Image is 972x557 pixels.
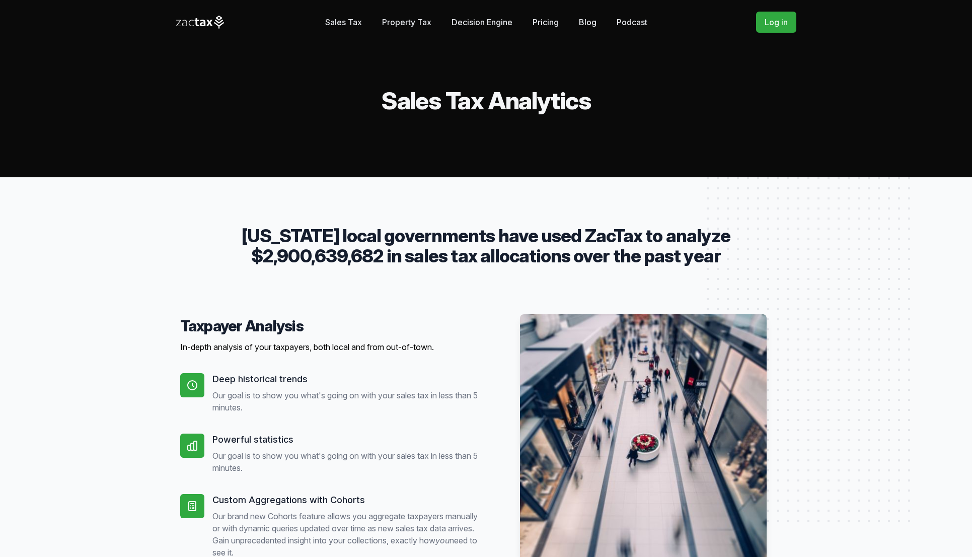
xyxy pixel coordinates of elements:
[382,12,431,32] a: Property Tax
[212,494,478,506] h5: Custom Aggregations with Cohorts
[579,12,596,32] a: Blog
[212,226,760,266] p: [US_STATE] local governments have used ZacTax to analyze $2,900,639,682 in sales tax allocations ...
[212,373,478,385] h5: Deep historical trends
[212,434,478,446] h5: Powerful statistics
[176,89,796,113] h2: Sales Tax Analytics
[533,12,559,32] a: Pricing
[212,450,478,474] p: Our goal is to show you what's going on with your sales tax in less than 5 minutes.
[435,535,450,545] em: you
[756,12,796,33] a: Log in
[180,341,478,353] p: In-depth analysis of your taxpayers, both local and from out-of-town.
[212,389,478,413] p: Our goal is to show you what's going on with your sales tax in less than 5 minutes.
[452,12,512,32] a: Decision Engine
[180,317,478,335] h4: Taxpayer Analysis
[325,12,362,32] a: Sales Tax
[617,12,647,32] a: Podcast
